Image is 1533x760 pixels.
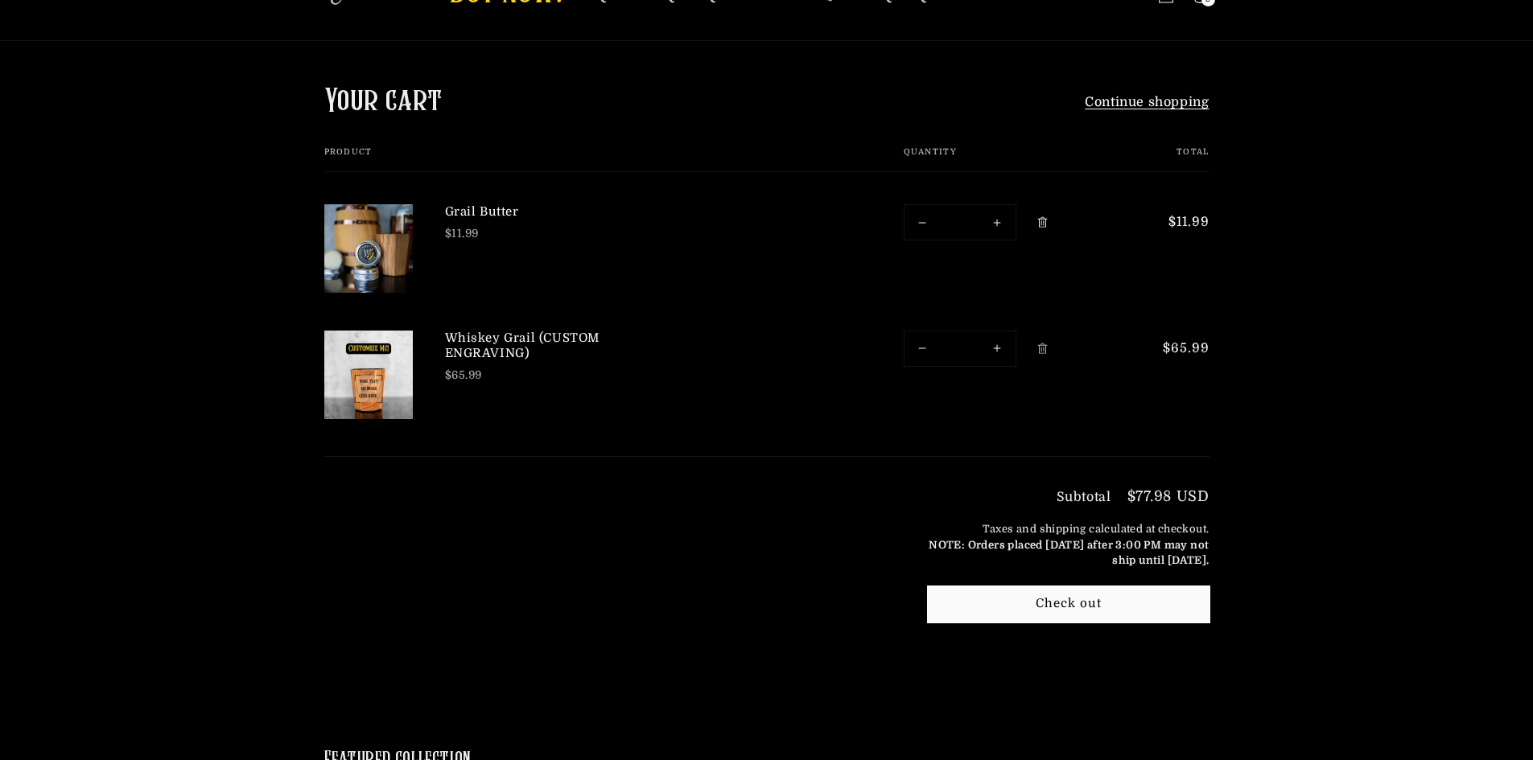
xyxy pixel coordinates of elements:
div: $11.99 [445,225,686,242]
b: NOTE: Orders placed [DATE] after 3:00 PM may not ship until [DATE]. [929,539,1209,567]
a: Continue shopping [1085,93,1209,111]
div: $65.99 [445,367,686,384]
a: Remove Grail Butter [1028,208,1057,236]
a: Remove Whiskey Grail (CUSTOM ENGRAVING) [1028,335,1057,363]
span: $11.99 [1142,212,1210,232]
button: Check out [928,586,1210,622]
th: Quantity [855,147,1110,172]
a: Grail Butter [445,204,686,220]
p: $77.98 USD [1127,489,1210,503]
th: Product [324,147,855,172]
a: Whiskey Grail (CUSTOM ENGRAVING) [445,331,686,362]
h3: Subtotal [1057,491,1111,503]
input: Quantity for Grail Butter [941,205,979,240]
input: Quantity for Whiskey Grail (CUSTOM ENGRAVING) [941,331,979,366]
th: Total [1110,147,1210,172]
h1: Your cart [324,81,443,123]
small: Taxes and shipping calculated at checkout. [928,521,1210,569]
span: $65.99 [1142,339,1210,358]
iframe: PayPal-paypal [928,648,1210,684]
